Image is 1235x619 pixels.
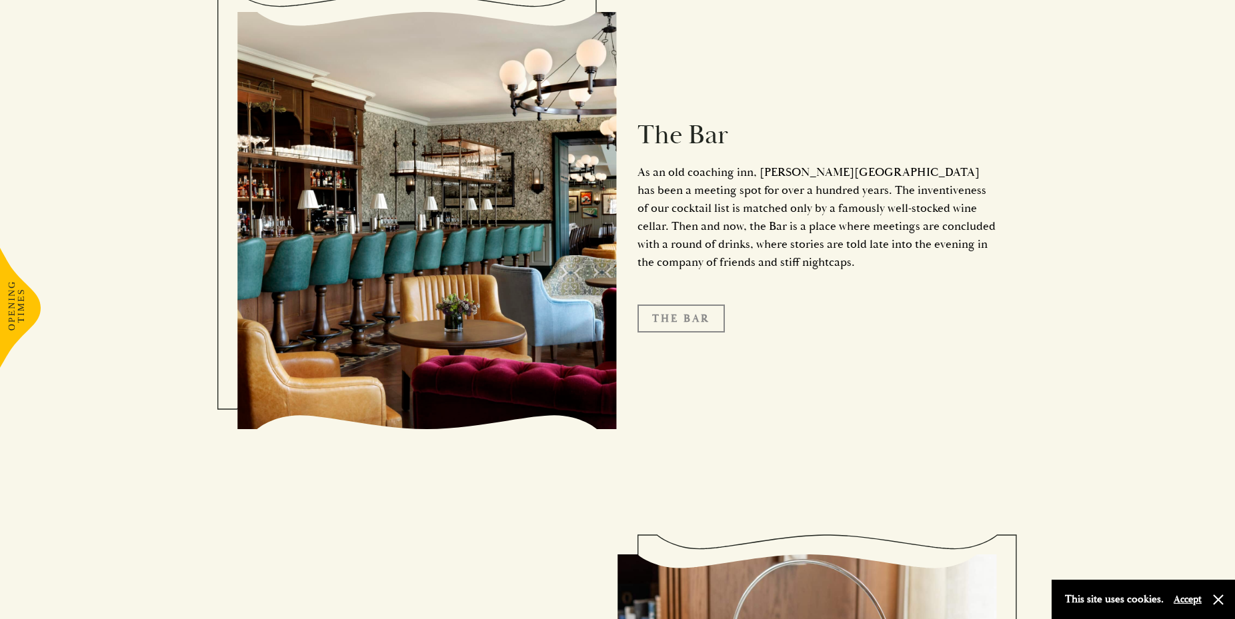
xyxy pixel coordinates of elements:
a: The Bar [638,305,725,332]
p: As an old coaching inn, [PERSON_NAME][GEOGRAPHIC_DATA] has been a meeting spot for over a hundred... [638,163,998,271]
button: Close and accept [1212,593,1225,606]
p: This site uses cookies. [1065,590,1164,609]
button: Accept [1174,593,1202,606]
h2: The Bar [638,119,998,151]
